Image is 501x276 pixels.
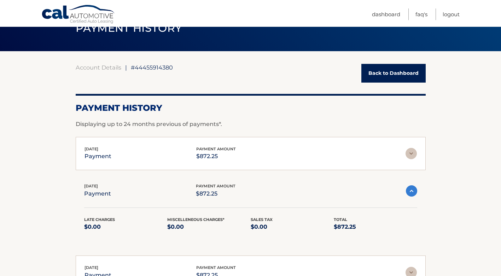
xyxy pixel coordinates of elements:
[196,146,236,151] span: payment amount
[406,185,417,197] img: accordion-active.svg
[76,22,182,35] span: PAYMENT HISTORY
[76,120,426,128] p: Displaying up to 24 months previous of payments*.
[131,64,173,71] span: #44455914380
[196,184,235,188] span: payment amount
[443,8,460,20] a: Logout
[196,265,236,270] span: payment amount
[361,64,426,83] a: Back to Dashboard
[406,148,417,159] img: accordion-rest.svg
[334,217,347,222] span: Total
[85,265,98,270] span: [DATE]
[251,222,334,232] p: $0.00
[415,8,427,20] a: FAQ's
[85,146,98,151] span: [DATE]
[251,217,273,222] span: Sales Tax
[84,189,111,199] p: payment
[84,217,115,222] span: Late Charges
[196,189,235,199] p: $872.25
[84,184,98,188] span: [DATE]
[76,64,121,71] a: Account Details
[196,151,236,161] p: $872.25
[125,64,127,71] span: |
[167,222,251,232] p: $0.00
[167,217,225,222] span: Miscelleneous Charges*
[372,8,400,20] a: Dashboard
[76,103,426,113] h2: Payment History
[84,222,168,232] p: $0.00
[41,5,116,25] a: Cal Automotive
[85,151,111,161] p: payment
[334,222,417,232] p: $872.25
